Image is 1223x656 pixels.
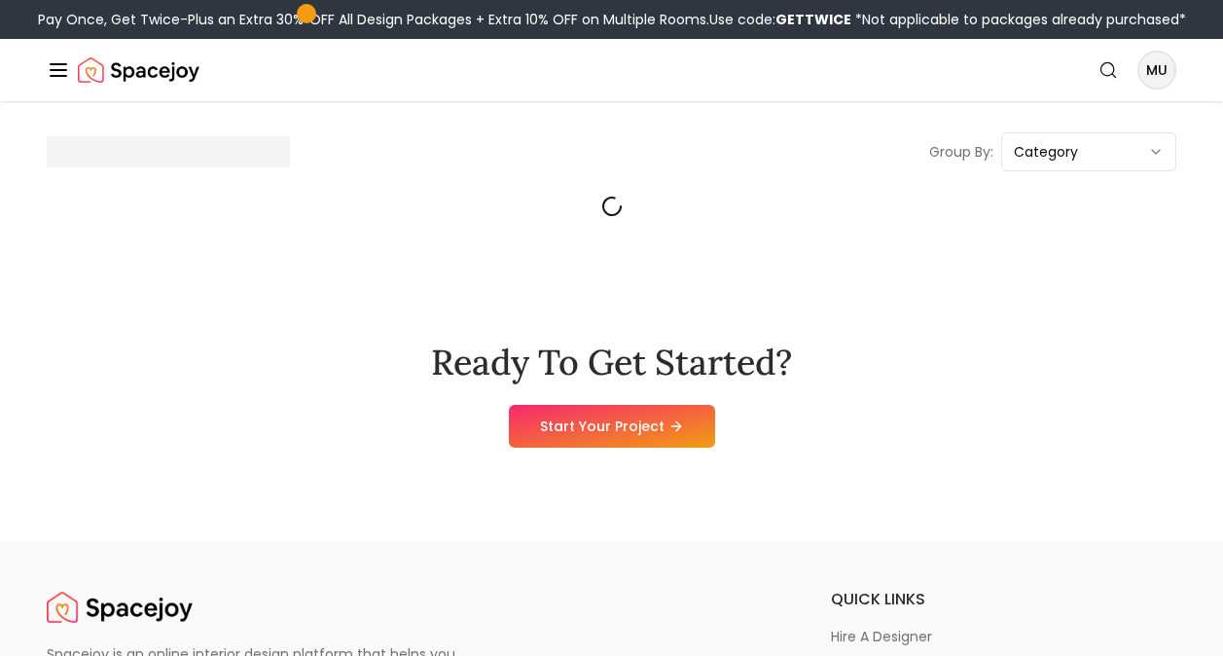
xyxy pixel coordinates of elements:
img: Spacejoy Logo [78,51,199,90]
h6: quick links [831,588,1176,611]
a: hire a designer [831,627,1176,646]
a: Spacejoy [47,588,193,627]
span: MU [1139,53,1174,88]
img: Spacejoy Logo [47,588,193,627]
h2: Ready To Get Started? [431,343,792,382]
a: Spacejoy [78,51,199,90]
p: hire a designer [831,627,932,646]
span: Use code: [709,10,851,29]
span: *Not applicable to packages already purchased* [851,10,1186,29]
a: Start Your Project [509,405,715,448]
button: MU [1137,51,1176,90]
nav: Global [47,39,1176,101]
p: Group By: [929,142,993,162]
div: Pay Once, Get Twice-Plus an Extra 30% OFF All Design Packages + Extra 10% OFF on Multiple Rooms. [38,10,1186,29]
b: GETTWICE [775,10,851,29]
